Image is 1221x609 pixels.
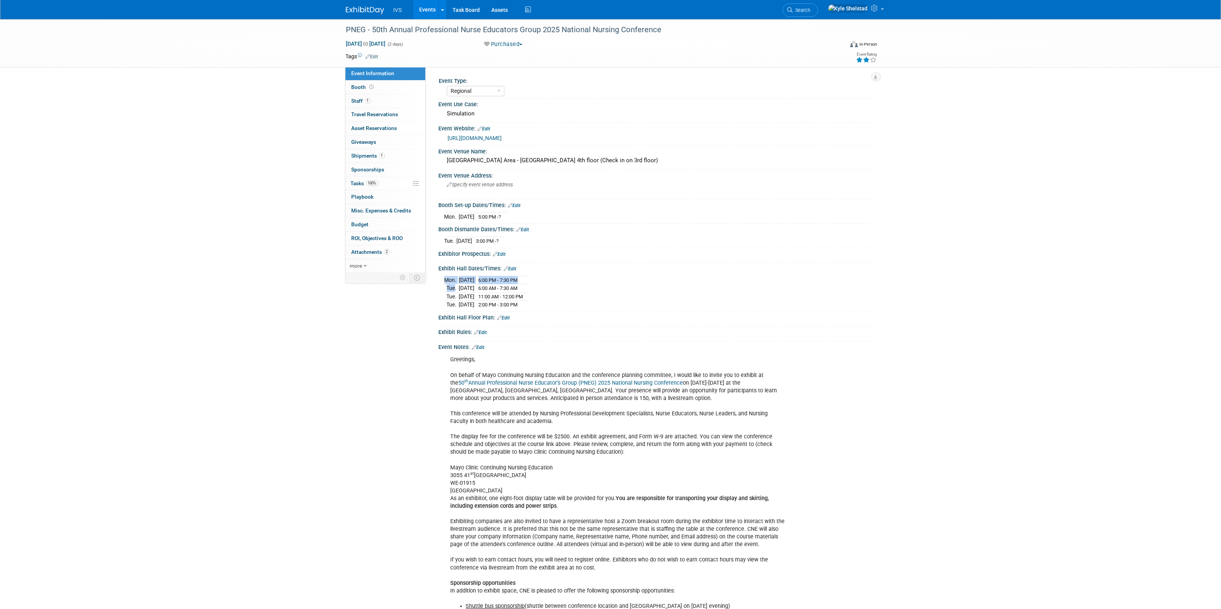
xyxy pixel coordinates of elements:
[472,345,485,350] a: Edit
[350,263,362,269] span: more
[493,252,506,257] a: Edit
[345,163,425,176] a: Sponsorships
[447,182,513,188] span: Specify event venue address
[345,94,425,108] a: Staff1
[352,70,395,76] span: Event Information
[828,4,868,13] img: Kyle Shelstad
[459,292,475,301] td: [DATE]
[345,245,425,259] a: Attachments2
[439,75,872,85] div: Event Type:
[444,237,457,245] td: Tue.
[497,315,510,321] a: Edit
[345,149,425,163] a: Shipments1
[444,292,459,301] td: Tue.
[504,266,517,272] a: Edit
[439,312,876,322] div: Exhibit Hall Floor Plan:
[444,276,459,284] td: Mon.
[345,190,425,204] a: Playbook
[352,111,398,117] span: Travel Reservations
[497,238,499,244] span: ?
[365,98,371,104] span: 1
[345,204,425,217] a: Misc. Expenses & Credits
[479,302,518,308] span: 2:00 PM - 3:00 PM
[439,248,876,258] div: Exhibitor Prospectus:
[479,214,501,220] span: 5:00 PM -
[352,84,375,90] span: Booth
[783,3,818,17] a: Search
[352,98,371,104] span: Staff
[384,249,390,255] span: 2
[859,41,877,47] div: In-Person
[362,41,370,47] span: to
[352,166,385,173] span: Sponsorships
[352,221,369,227] span: Budget
[459,284,475,293] td: [DATE]
[856,53,877,56] div: Event Rating
[439,146,876,155] div: Event Venue Name:
[444,301,459,309] td: Tue.
[517,227,529,232] a: Edit
[444,155,870,166] div: [GEOGRAPHIC_DATA] Area - [GEOGRAPHIC_DATA] 4th floor (Check in on 3rd floor)
[345,218,425,231] a: Budget
[850,41,858,47] img: Format-Inperson.png
[457,237,473,245] td: [DATE]
[471,471,474,476] sup: st
[439,341,876,351] div: Event Notes:
[366,180,378,186] span: 100%
[346,40,386,47] span: [DATE] [DATE]
[352,207,411,214] span: Misc. Expenses & Credits
[474,330,487,335] a: Edit
[444,212,459,221] td: Mon.
[478,126,491,132] a: Edit
[368,84,375,90] span: Booth not reserved yet
[476,238,499,244] span: 3:00 PM -
[346,7,384,14] img: ExhibitDay
[479,277,518,283] span: 6:00 PM - 7:30 PM
[439,224,876,234] div: Booth Dismantle Dates/Times:
[393,7,402,13] span: IVS
[352,249,390,255] span: Attachments
[352,235,403,241] span: ROI, Objectives & ROO
[439,170,876,179] div: Event Venue Address:
[439,263,876,273] div: Exhibit Hall Dates/Times:
[351,180,378,186] span: Tasks
[459,276,475,284] td: [DATE]
[793,7,811,13] span: Search
[451,580,516,586] b: Sponsorship opportunities
[345,122,425,135] a: Asset Reservations
[439,326,876,336] div: Exhibit Rules:
[410,273,425,283] td: Toggle Event Tabs
[439,99,876,108] div: Event Use Case:
[345,67,425,80] a: Event Information
[451,495,769,509] b: You are responsible for transporting your display and skirting, including extension cords and pow...
[459,380,683,386] a: 50thAnnual Professional Nurse Educator’s Group (PNEG) 2025 National Nursing Conference
[352,125,397,131] span: Asset Reservations
[345,259,425,273] a: more
[352,139,377,145] span: Giveaways
[379,153,385,158] span: 1
[499,214,501,220] span: ?
[465,379,469,384] sup: th
[448,135,502,141] a: [URL][DOMAIN_NAME]
[459,301,475,309] td: [DATE]
[345,177,425,190] a: Tasks100%
[346,53,378,60] td: Tags
[479,285,518,291] span: 6:00 AM - 7:30 AM
[352,194,374,200] span: Playbook
[439,123,876,133] div: Event Website:
[439,199,876,209] div: Booth Set-up Dates/Times:
[459,212,475,221] td: [DATE]
[397,273,410,283] td: Personalize Event Tab Strip
[345,232,425,245] a: ROI, Objectives & ROO
[798,40,877,51] div: Event Format
[345,108,425,121] a: Travel Reservations
[387,42,403,47] span: (2 days)
[344,23,832,37] div: PNEG - 50th Annual Professional Nurse Educators Group 2025 National Nursing Conference
[508,203,521,208] a: Edit
[444,108,870,120] div: Simulation
[352,153,385,159] span: Shipments
[345,81,425,94] a: Booth
[366,54,378,59] a: Edit
[444,284,459,293] td: Tue.
[345,135,425,149] a: Giveaways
